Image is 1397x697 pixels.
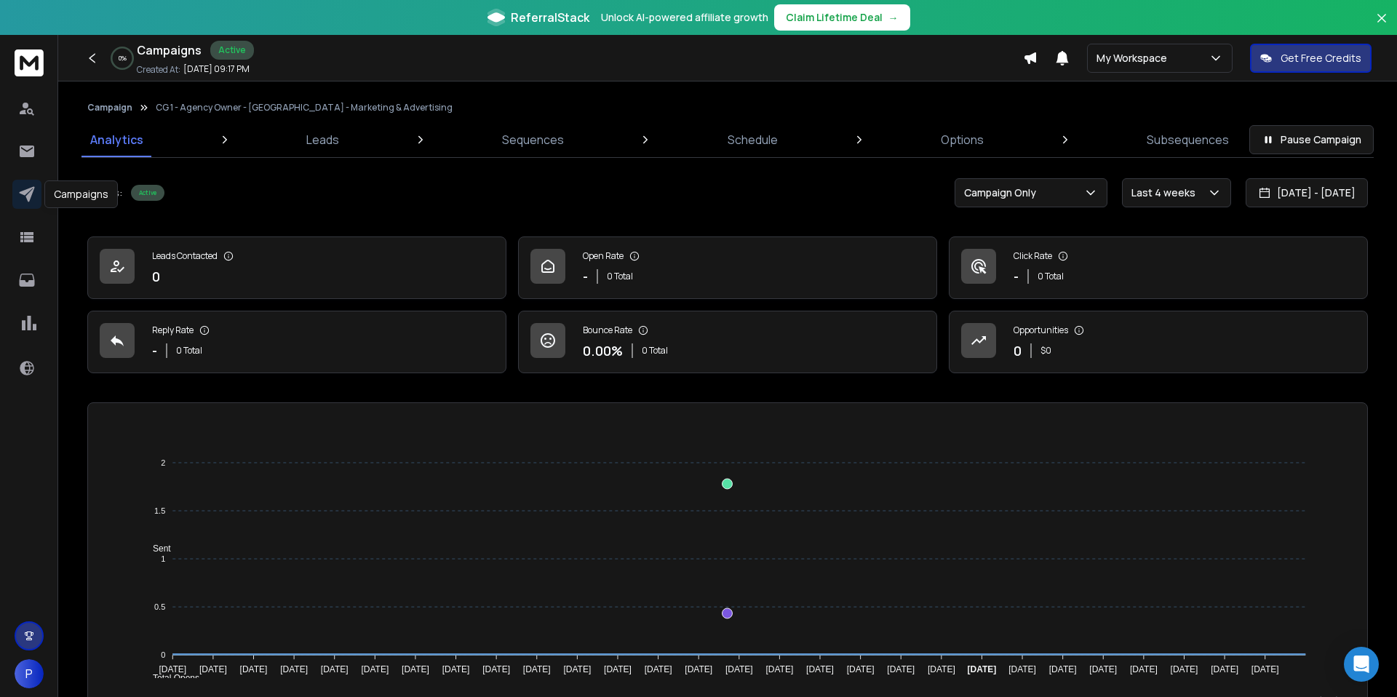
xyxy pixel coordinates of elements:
[607,271,633,282] p: 0 Total
[601,10,768,25] p: Unlock AI-powered affiliate growth
[210,41,254,60] div: Active
[1014,340,1022,361] p: 0
[87,311,506,373] a: Reply Rate-0 Total
[1014,250,1052,262] p: Click Rate
[90,131,143,148] p: Analytics
[518,236,937,299] a: Open Rate-0 Total
[321,664,349,674] tspan: [DATE]
[1251,664,1279,674] tspan: [DATE]
[1147,131,1229,148] p: Subsequences
[1281,51,1361,65] p: Get Free Credits
[1130,664,1158,674] tspan: [DATE]
[152,250,218,262] p: Leads Contacted
[1014,324,1068,336] p: Opportunities
[402,664,429,674] tspan: [DATE]
[1014,266,1019,287] p: -
[685,664,713,674] tspan: [DATE]
[87,236,506,299] a: Leads Contacted0
[159,664,187,674] tspan: [DATE]
[298,122,348,157] a: Leads
[362,664,389,674] tspan: [DATE]
[1131,186,1201,200] p: Last 4 weeks
[583,340,623,361] p: 0.00 %
[941,131,984,148] p: Options
[949,236,1368,299] a: Click Rate-0 Total
[154,602,165,611] tspan: 0.5
[964,186,1042,200] p: Campaign Only
[1249,125,1374,154] button: Pause Campaign
[523,664,551,674] tspan: [DATE]
[15,659,44,688] button: P
[806,664,834,674] tspan: [DATE]
[1049,664,1077,674] tspan: [DATE]
[604,664,632,674] tspan: [DATE]
[583,266,588,287] p: -
[1138,122,1238,157] a: Subsequences
[119,54,127,63] p: 0 %
[162,554,166,563] tspan: 1
[306,131,339,148] p: Leads
[583,250,624,262] p: Open Rate
[142,673,199,683] span: Total Opens
[183,63,250,75] p: [DATE] 09:17 PM
[162,458,166,467] tspan: 2
[44,180,118,208] div: Campaigns
[81,122,152,157] a: Analytics
[518,311,937,373] a: Bounce Rate0.00%0 Total
[1344,647,1379,682] div: Open Intercom Messenger
[240,664,268,674] tspan: [DATE]
[847,664,875,674] tspan: [DATE]
[642,345,668,357] p: 0 Total
[1009,664,1037,674] tspan: [DATE]
[156,102,453,113] p: CG 1 - Agency Owner - [GEOGRAPHIC_DATA] - Marketing & Advertising
[137,64,180,76] p: Created At:
[1038,271,1064,282] p: 0 Total
[483,664,511,674] tspan: [DATE]
[1040,345,1051,357] p: $ 0
[493,122,573,157] a: Sequences
[728,131,778,148] p: Schedule
[1372,9,1391,44] button: Close banner
[152,340,157,361] p: -
[137,41,202,59] h1: Campaigns
[1250,44,1372,73] button: Get Free Credits
[719,122,787,157] a: Schedule
[154,506,165,515] tspan: 1.5
[564,664,592,674] tspan: [DATE]
[281,664,309,674] tspan: [DATE]
[1096,51,1173,65] p: My Workspace
[774,4,910,31] button: Claim Lifetime Deal→
[511,9,589,26] span: ReferralStack
[162,650,166,659] tspan: 0
[968,664,997,674] tspan: [DATE]
[1211,664,1239,674] tspan: [DATE]
[1246,178,1368,207] button: [DATE] - [DATE]
[1171,664,1198,674] tspan: [DATE]
[928,664,955,674] tspan: [DATE]
[199,664,227,674] tspan: [DATE]
[949,311,1368,373] a: Opportunities0$0
[888,664,915,674] tspan: [DATE]
[142,543,171,554] span: Sent
[442,664,470,674] tspan: [DATE]
[583,324,632,336] p: Bounce Rate
[932,122,992,157] a: Options
[1090,664,1118,674] tspan: [DATE]
[176,345,202,357] p: 0 Total
[645,664,672,674] tspan: [DATE]
[725,664,753,674] tspan: [DATE]
[152,266,160,287] p: 0
[766,664,794,674] tspan: [DATE]
[152,324,194,336] p: Reply Rate
[502,131,564,148] p: Sequences
[131,185,164,201] div: Active
[888,10,899,25] span: →
[87,102,132,113] button: Campaign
